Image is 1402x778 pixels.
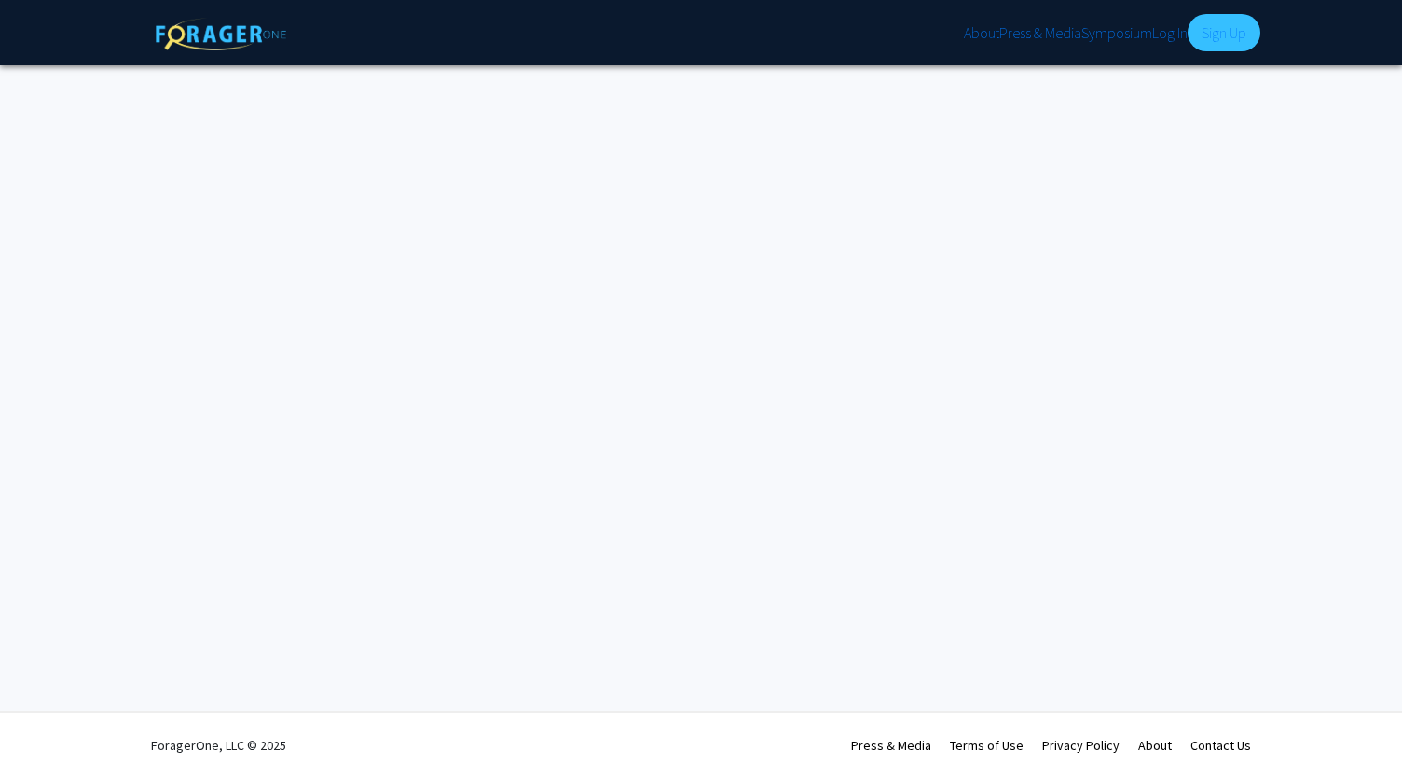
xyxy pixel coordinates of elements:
div: ForagerOne, LLC © 2025 [151,713,286,778]
a: Sign Up [1188,14,1260,51]
img: ForagerOne Logo [156,18,286,50]
a: Contact Us [1190,737,1251,754]
a: Privacy Policy [1042,737,1120,754]
a: About [1138,737,1172,754]
a: Press & Media [851,737,931,754]
a: Terms of Use [950,737,1024,754]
